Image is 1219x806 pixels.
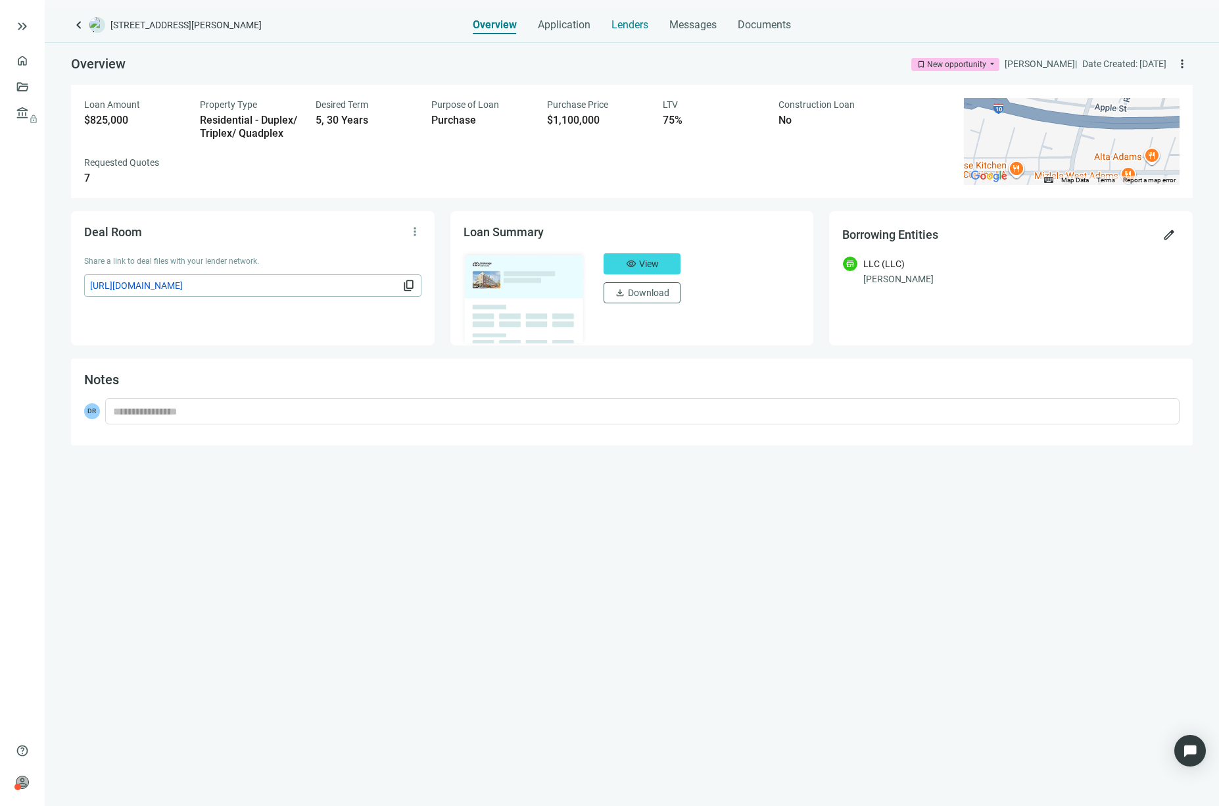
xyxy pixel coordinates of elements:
[863,272,1180,286] div: [PERSON_NAME]
[1176,57,1189,70] span: more_vert
[408,225,421,238] span: more_vert
[538,18,590,32] span: Application
[464,225,544,239] span: Loan Summary
[402,279,416,292] span: content_copy
[628,288,669,298] span: Download
[611,18,648,32] span: Lenders
[14,18,30,34] button: keyboard_double_arrow_right
[738,18,791,32] span: Documents
[547,99,608,110] span: Purchase Price
[200,99,257,110] span: Property Type
[778,99,855,110] span: Construction Loan
[604,282,681,303] button: downloadDownload
[967,168,1011,185] img: Google
[927,58,986,71] div: New opportunity
[842,228,938,241] span: Borrowing Entities
[663,114,763,127] div: 75%
[473,18,517,32] span: Overview
[316,114,416,127] div: 5, 30 Years
[1172,53,1193,74] button: more_vert
[84,403,100,419] span: DR
[84,172,184,185] div: 7
[615,288,625,298] span: download
[778,114,878,127] div: No
[604,253,681,274] button: visibilityView
[1162,228,1176,241] span: edit
[1123,176,1176,184] a: Report a map error
[316,99,368,110] span: Desired Term
[1174,735,1206,767] div: Open Intercom Messenger
[200,114,300,140] div: Residential - Duplex/ Triplex/ Quadplex
[84,99,140,110] span: Loan Amount
[71,56,126,72] span: Overview
[1097,176,1115,184] a: Terms (opens in new tab)
[84,157,159,168] span: Requested Quotes
[967,168,1011,185] a: Open this area in Google Maps (opens a new window)
[1082,57,1166,71] div: Date Created: [DATE]
[626,259,636,269] span: visibility
[84,372,119,388] span: Notes
[431,114,531,127] div: Purchase
[460,249,588,347] img: dealOverviewImg
[84,225,142,239] span: Deal Room
[1005,57,1077,71] div: [PERSON_NAME] |
[71,17,87,33] a: keyboard_arrow_left
[84,114,184,127] div: $825,000
[90,278,400,293] span: [URL][DOMAIN_NAME]
[863,257,905,271] div: LLC (LLC)
[547,114,647,127] div: $1,100,000
[16,744,29,757] span: help
[917,60,926,69] span: bookmark
[1061,176,1089,185] button: Map Data
[431,99,499,110] span: Purpose of Loan
[89,17,105,33] img: deal-logo
[84,257,259,266] span: Share a link to deal files with your lender network.
[1044,176,1053,185] button: Keyboard shortcuts
[663,99,678,110] span: LTV
[1159,224,1180,245] button: edit
[16,776,29,789] span: person
[110,18,262,32] span: [STREET_ADDRESS][PERSON_NAME]
[669,18,717,31] span: Messages
[404,221,425,242] button: more_vert
[639,259,659,269] span: View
